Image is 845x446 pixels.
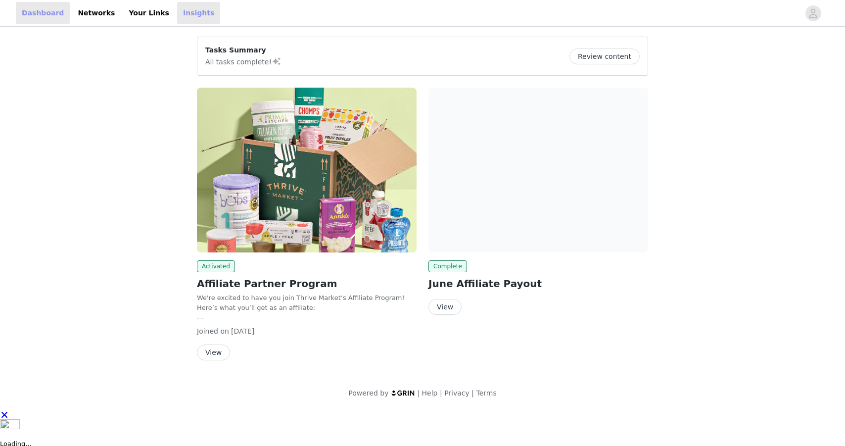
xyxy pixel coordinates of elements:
[428,303,462,311] a: View
[428,88,648,252] img: Thrive Market
[197,327,229,335] span: Joined on
[422,389,438,397] a: Help
[16,2,70,24] a: Dashboard
[197,349,230,356] a: View
[197,345,230,360] button: View
[177,2,220,24] a: Insights
[348,389,388,397] span: Powered by
[418,389,420,397] span: |
[123,2,175,24] a: Your Links
[476,389,496,397] a: Terms
[72,2,121,24] a: Networks
[197,260,235,272] span: Activated
[391,390,416,396] img: logo
[205,55,282,67] p: All tasks complete!
[197,88,417,252] img: Thrive Market
[471,389,474,397] span: |
[444,389,469,397] a: Privacy
[197,276,417,291] h2: Affiliate Partner Program
[428,299,462,315] button: View
[428,260,467,272] span: Complete
[808,5,818,21] div: avatar
[569,49,640,64] button: Review content
[440,389,442,397] span: |
[205,45,282,55] p: Tasks Summary
[428,276,648,291] h2: June Affiliate Payout
[231,327,254,335] span: [DATE]
[197,293,417,312] p: We're excited to have you join Thrive Market’s Affiliate Program! Here’s what you’ll get as an af...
